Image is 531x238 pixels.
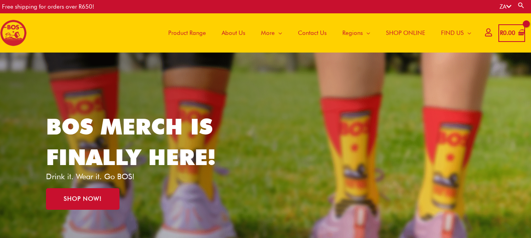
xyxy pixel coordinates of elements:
nav: Site Navigation [154,13,479,53]
a: Search button [517,2,525,9]
a: View Shopping Cart, empty [498,24,525,42]
a: SHOP ONLINE [378,13,433,53]
a: Regions [334,13,378,53]
span: Regions [342,21,363,45]
a: About Us [214,13,253,53]
span: About Us [222,21,245,45]
span: SHOP ONLINE [386,21,425,45]
span: Contact Us [298,21,327,45]
span: SHOP NOW! [64,196,102,202]
span: Product Range [168,21,206,45]
a: BOS MERCH IS FINALLY HERE! [46,113,216,170]
a: ZA [500,3,511,10]
span: FIND US [441,21,464,45]
a: SHOP NOW! [46,188,119,210]
p: Drink it. Wear it. Go BOS! [46,173,228,180]
bdi: 0.00 [500,29,515,36]
span: R [500,29,503,36]
a: Product Range [160,13,214,53]
span: More [261,21,275,45]
a: Contact Us [290,13,334,53]
a: More [253,13,290,53]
